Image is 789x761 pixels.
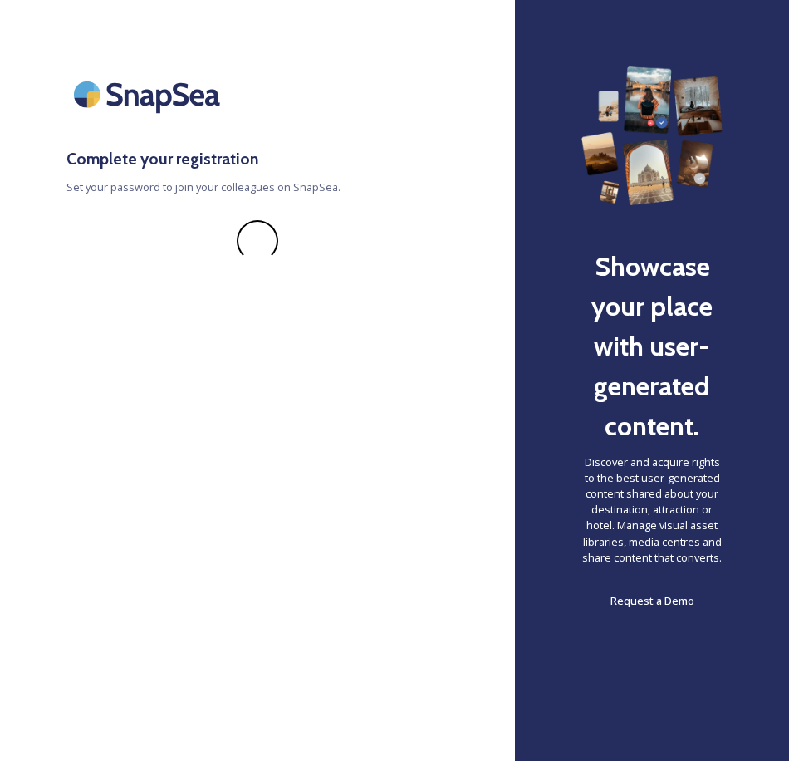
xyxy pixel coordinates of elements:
h3: Complete your registration [66,147,448,171]
a: Request a Demo [610,591,694,611]
span: Set your password to join your colleagues on SnapSea. [66,179,448,195]
img: SnapSea Logo [66,66,233,122]
img: 63b42ca75bacad526042e722_Group%20154-p-800.png [581,66,723,205]
span: Discover and acquire rights to the best user-generated content shared about your destination, att... [581,454,723,566]
span: Request a Demo [610,593,694,608]
h2: Showcase your place with user-generated content. [581,247,723,446]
